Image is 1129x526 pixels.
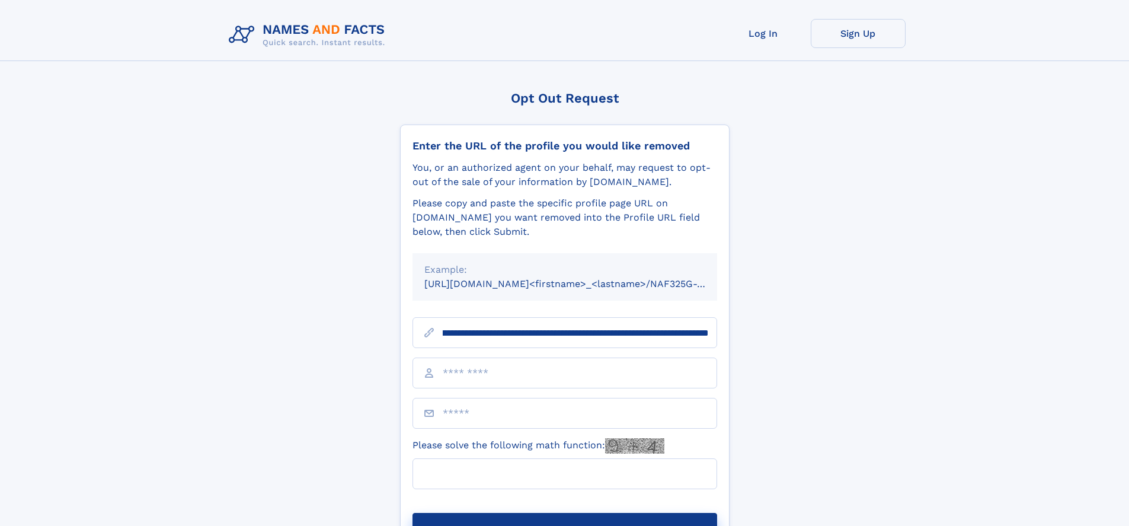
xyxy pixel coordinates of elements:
[412,438,664,454] label: Please solve the following math function:
[424,278,740,289] small: [URL][DOMAIN_NAME]<firstname>_<lastname>/NAF325G-xxxxxxxx
[412,139,717,152] div: Enter the URL of the profile you would like removed
[716,19,811,48] a: Log In
[224,19,395,51] img: Logo Names and Facts
[811,19,906,48] a: Sign Up
[400,91,730,106] div: Opt Out Request
[412,161,717,189] div: You, or an authorized agent on your behalf, may request to opt-out of the sale of your informatio...
[412,196,717,239] div: Please copy and paste the specific profile page URL on [DOMAIN_NAME] you want removed into the Pr...
[424,263,705,277] div: Example:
